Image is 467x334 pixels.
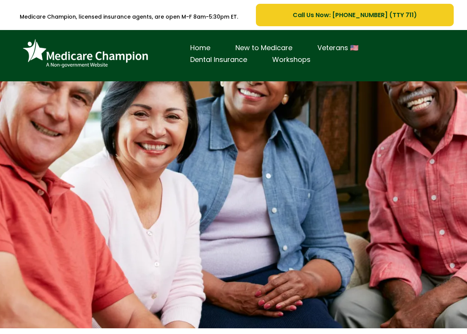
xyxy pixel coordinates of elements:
a: New to Medicare [223,42,305,54]
img: Brand Logo [19,36,152,72]
a: Veterans 🇺🇸 [305,42,371,54]
p: Medicare Champion, licensed insurance agents, are open M-F 8am-5:30pm ET. [13,9,245,25]
a: Workshops [260,54,323,66]
a: Dental Insurance [178,54,260,66]
a: Call Us Now: 1-833-823-1990 (TTY 711) [256,4,454,26]
span: Call Us Now: [PHONE_NUMBER] (TTY 711) [293,10,417,20]
a: Home [178,42,223,54]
